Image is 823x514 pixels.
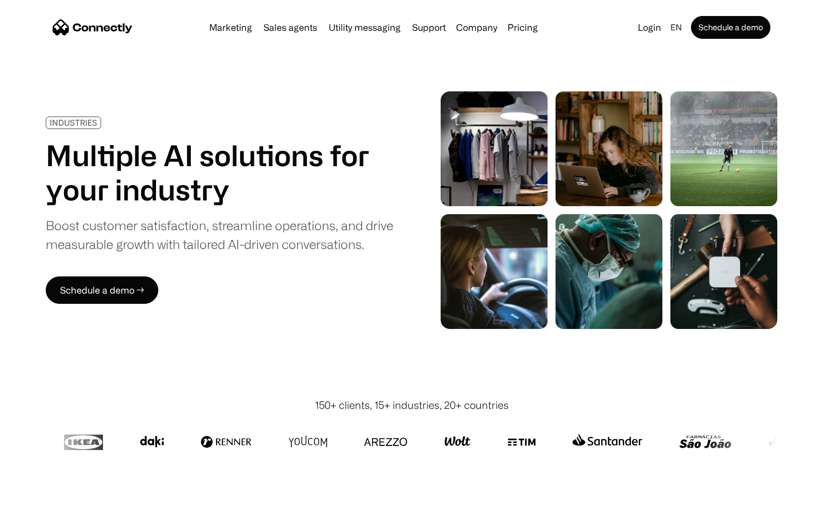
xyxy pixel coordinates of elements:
a: Schedule a demo [691,16,770,39]
a: Schedule a demo → [46,276,158,304]
a: Sales agents [259,23,322,32]
a: Support [407,23,450,32]
ul: Language list [23,494,69,510]
a: Utility messaging [324,23,405,32]
div: en [670,19,682,35]
div: Boost customer satisfaction, streamline operations, and drive measurable growth with tailored AI-... [46,216,393,254]
a: Login [633,19,666,35]
div: 150+ clients, 15+ industries, 20+ countries [315,397,509,413]
a: Marketing [205,23,257,32]
div: Company [456,19,497,35]
div: INDUSTRIES [50,118,97,127]
aside: Language selected: English [11,493,69,510]
a: Pricing [503,23,542,32]
h1: Multiple AI solutions for your industry [46,138,393,207]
